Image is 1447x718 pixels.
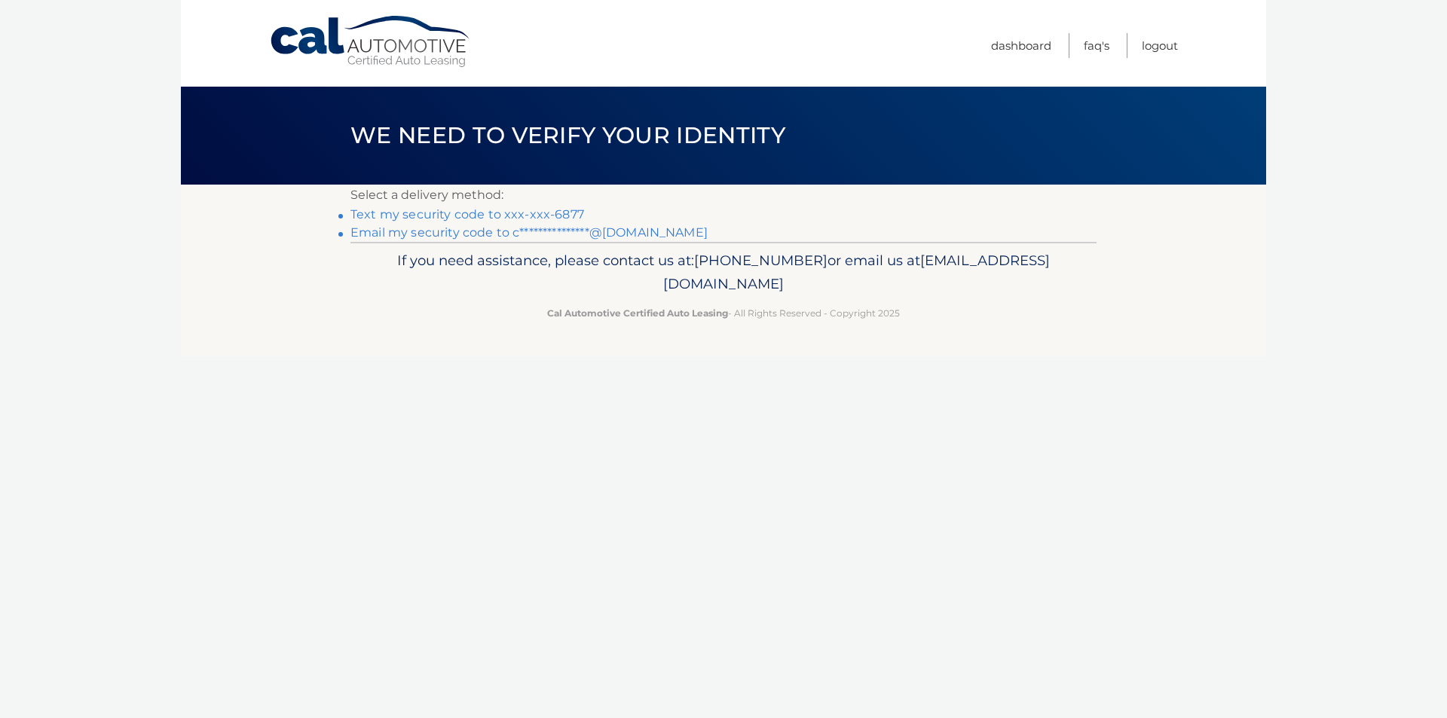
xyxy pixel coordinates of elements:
[350,207,584,222] a: Text my security code to xxx-xxx-6877
[360,249,1087,297] p: If you need assistance, please contact us at: or email us at
[1084,33,1109,58] a: FAQ's
[350,121,785,149] span: We need to verify your identity
[547,307,728,319] strong: Cal Automotive Certified Auto Leasing
[360,305,1087,321] p: - All Rights Reserved - Copyright 2025
[269,15,473,69] a: Cal Automotive
[991,33,1051,58] a: Dashboard
[694,252,828,269] span: [PHONE_NUMBER]
[350,185,1097,206] p: Select a delivery method:
[1142,33,1178,58] a: Logout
